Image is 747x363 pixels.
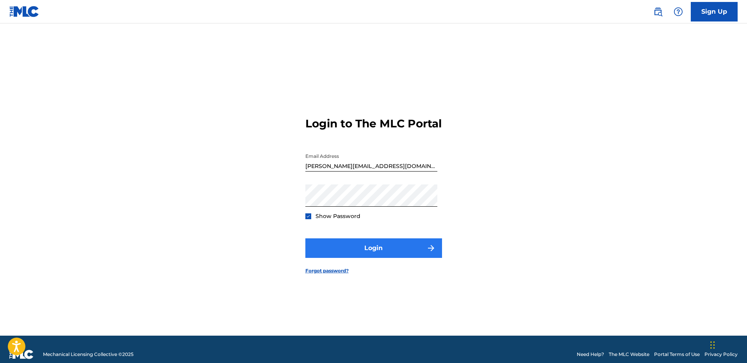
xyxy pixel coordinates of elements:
[653,7,663,16] img: search
[306,214,310,218] img: checkbox
[691,2,738,21] a: Sign Up
[650,4,666,20] a: Public Search
[9,350,34,359] img: logo
[704,351,738,358] a: Privacy Policy
[305,267,349,274] a: Forgot password?
[654,351,700,358] a: Portal Terms of Use
[426,243,436,253] img: f7272a7cc735f4ea7f67.svg
[43,351,134,358] span: Mechanical Licensing Collective © 2025
[674,7,683,16] img: help
[708,325,747,363] iframe: Chat Widget
[9,6,39,17] img: MLC Logo
[305,117,442,131] h3: Login to The MLC Portal
[609,351,649,358] a: The MLC Website
[316,213,360,220] span: Show Password
[305,238,442,258] button: Login
[577,351,604,358] a: Need Help?
[670,4,686,20] div: Help
[710,333,715,357] div: Drag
